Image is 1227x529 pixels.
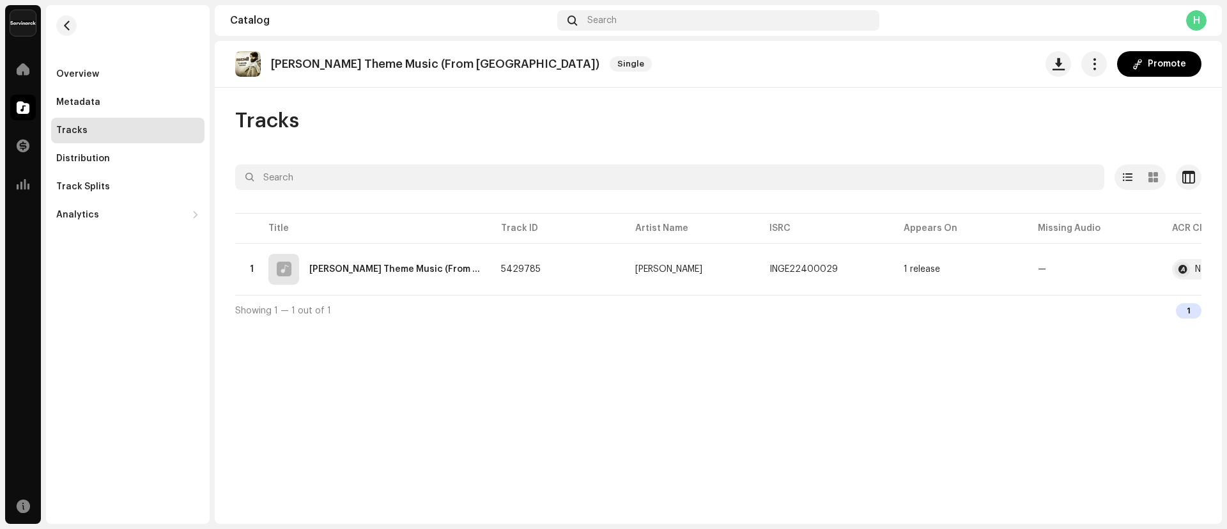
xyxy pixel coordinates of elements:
[51,118,204,143] re-m-nav-item: Tracks
[1117,51,1201,77] button: Promote
[51,202,204,228] re-m-nav-dropdown: Analytics
[51,174,204,200] re-m-nav-item: Track Splits
[769,265,838,274] div: INGE22400029
[309,265,481,274] div: Bhawani Theme Music (From Bhawani)
[56,69,99,79] div: Overview
[56,210,99,220] div: Analytics
[51,61,204,87] re-m-nav-item: Overview
[235,108,299,134] span: Tracks
[1186,10,1207,31] div: H
[635,265,702,274] div: [PERSON_NAME]
[10,10,36,36] img: 537129df-5630-4d26-89eb-56d9d044d4fa
[587,15,617,26] span: Search
[610,56,652,72] span: Single
[235,164,1104,190] input: Search
[1038,265,1152,274] re-a-table-badge: —
[230,15,552,26] div: Catalog
[56,125,88,136] div: Tracks
[51,146,204,171] re-m-nav-item: Distribution
[56,154,110,164] div: Distribution
[235,51,261,77] img: 255a9f1a-0ea7-4ca0-8089-1fca920f2db2
[271,58,599,71] p: [PERSON_NAME] Theme Music (From [GEOGRAPHIC_DATA])
[904,265,1017,274] span: 1 release
[51,90,204,115] re-m-nav-item: Metadata
[635,265,749,274] span: Aayush Mehta
[56,182,110,192] div: Track Splits
[904,265,940,274] div: 1 release
[501,265,541,274] span: 5429785
[1176,303,1201,319] div: 1
[1148,51,1186,77] span: Promote
[56,97,100,107] div: Metadata
[235,306,331,315] span: Showing 1 — 1 out of 1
